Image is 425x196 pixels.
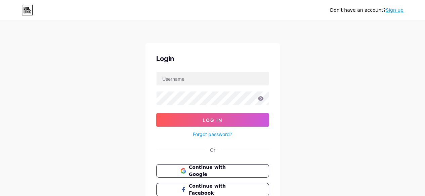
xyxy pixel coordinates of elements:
a: Forgot password? [193,131,232,138]
button: Continue with Google [156,164,269,178]
input: Username [157,72,269,85]
div: Login [156,54,269,64]
a: Sign up [386,7,403,13]
div: Don't have an account? [330,7,403,14]
span: Log In [203,117,222,123]
span: Continue with Google [189,164,244,178]
button: Log In [156,113,269,127]
div: Or [210,146,215,153]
